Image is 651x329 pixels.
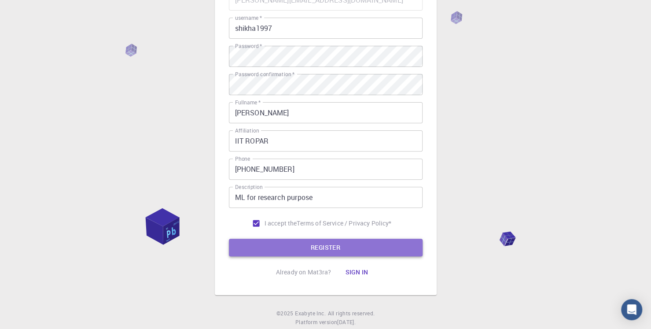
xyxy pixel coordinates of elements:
[297,219,391,228] p: Terms of Service / Privacy Policy *
[276,309,295,318] span: © 2025
[235,42,262,50] label: Password
[235,70,294,78] label: Password confirmation
[235,14,262,22] label: username
[337,318,356,325] span: [DATE] .
[276,268,331,277] p: Already on Mat3ra?
[295,310,326,317] span: Exabyte Inc.
[295,318,337,327] span: Platform version
[229,239,423,256] button: REGISTER
[235,127,259,134] label: Affiliation
[337,318,356,327] a: [DATE].
[327,309,375,318] span: All rights reserved.
[235,183,263,191] label: Description
[295,309,326,318] a: Exabyte Inc.
[235,155,250,163] label: Phone
[621,299,642,320] div: Open Intercom Messenger
[235,99,261,106] label: Fullname
[265,219,297,228] span: I accept the
[297,219,391,228] a: Terms of Service / Privacy Policy*
[338,263,375,281] button: Sign in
